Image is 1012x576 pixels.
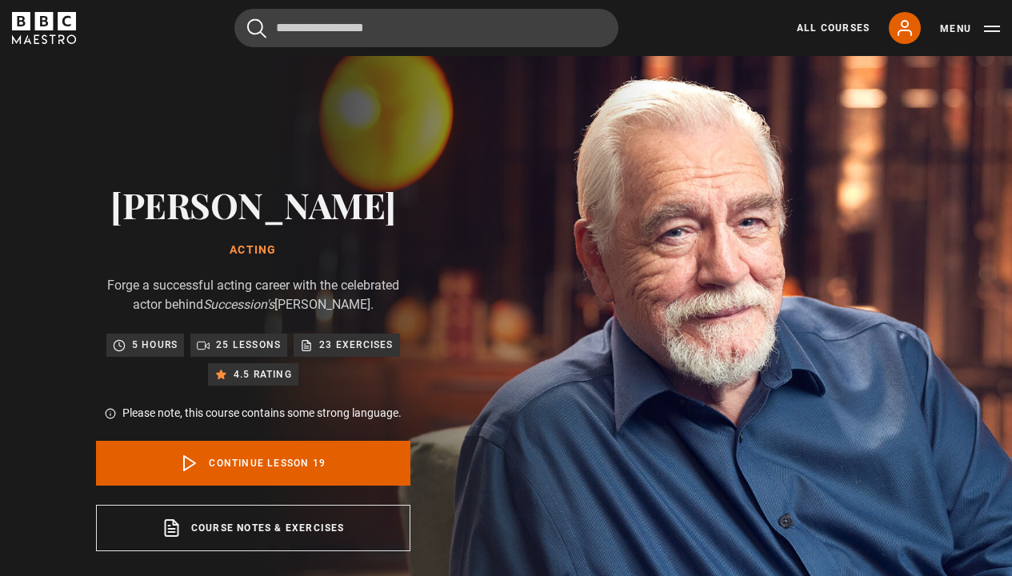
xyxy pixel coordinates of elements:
i: Succession's [203,297,274,312]
p: 23 exercises [319,337,393,353]
p: Forge a successful acting career with the celebrated actor behind [PERSON_NAME]. [96,276,410,314]
a: All Courses [797,21,870,35]
p: 4.5 rating [234,366,292,382]
p: Please note, this course contains some strong language. [122,405,402,422]
a: Course notes & exercises [96,505,410,551]
h2: [PERSON_NAME] [96,184,410,225]
p: 25 lessons [216,337,281,353]
button: Submit the search query [247,18,266,38]
a: Continue lesson 19 [96,441,410,486]
input: Search [234,9,618,47]
button: Toggle navigation [940,21,1000,37]
p: 5 hours [132,337,178,353]
h1: Acting [96,244,410,257]
svg: BBC Maestro [12,12,76,44]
